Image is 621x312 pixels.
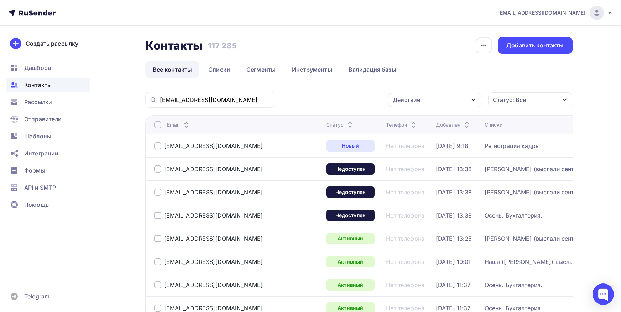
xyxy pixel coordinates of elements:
[164,189,263,196] a: [EMAIL_ADDRESS][DOMAIN_NAME]
[24,149,58,158] span: Интеграции
[164,142,263,149] a: [EMAIL_ADDRESS][DOMAIN_NAME]
[24,63,51,72] span: Дашборд
[436,258,471,265] a: [DATE] 10:01
[485,305,543,312] a: Осень. Бухгалтерия.
[6,61,90,75] a: Дашборд
[485,258,598,265] a: Наша ([PERSON_NAME]) выслала осень
[386,258,424,265] div: Нет телефона
[26,39,78,48] div: Создать рассылку
[498,6,612,20] a: [EMAIL_ADDRESS][DOMAIN_NAME]
[24,200,49,209] span: Помощь
[326,186,375,198] div: Недоступен
[386,281,424,288] a: Нет телефона
[436,281,471,288] a: [DATE] 11:37
[6,95,90,109] a: Рассылки
[145,61,200,78] a: Все контакты
[393,96,420,104] div: Действие
[436,142,469,149] div: [DATE] 9:18
[498,9,585,16] span: [EMAIL_ADDRESS][DOMAIN_NAME]
[326,140,375,152] div: Новый
[485,235,590,242] a: [PERSON_NAME] (выслали сентябрь)
[386,142,424,149] a: Нет телефона
[485,281,543,288] div: Осень. Бухгалтерия.
[6,163,90,178] a: Формы
[145,39,203,53] h2: Контакты
[24,132,51,140] span: Шаблоны
[485,189,590,196] a: [PERSON_NAME] (выслали сентябрь)
[388,93,482,107] button: Действие
[485,121,503,128] div: Списки
[485,212,543,219] div: Осень. Бухгалтерия.
[386,165,424,173] a: Нет телефона
[164,212,263,219] a: [EMAIL_ADDRESS][DOMAIN_NAME]
[6,129,90,143] a: Шаблоны
[164,235,263,242] a: [EMAIL_ADDRESS][DOMAIN_NAME]
[436,212,472,219] a: [DATE] 13:38
[24,81,52,89] span: Контакты
[386,212,424,219] a: Нет телефона
[493,96,526,104] div: Статус: Все
[386,121,418,128] div: Телефон
[485,142,540,149] a: Регистрация кадры
[201,61,238,78] a: Списки
[326,233,375,244] div: Активный
[239,61,283,78] a: Сегменты
[6,78,90,92] a: Контакты
[24,98,52,106] span: Рассылки
[24,292,49,301] span: Telegram
[386,305,424,312] a: Нет телефона
[164,165,263,173] div: [EMAIL_ADDRESS][DOMAIN_NAME]
[164,258,263,265] a: [EMAIL_ADDRESS][DOMAIN_NAME]
[436,235,472,242] a: [DATE] 13:25
[160,96,271,104] input: Поиск
[164,305,263,312] div: [EMAIL_ADDRESS][DOMAIN_NAME]
[6,112,90,126] a: Отправители
[386,235,424,242] div: Нет телефона
[436,189,472,196] a: [DATE] 13:38
[167,121,191,128] div: Email
[285,61,340,78] a: Инструменты
[326,210,375,221] a: Недоступен
[326,256,375,267] a: Активный
[386,189,424,196] a: Нет телефона
[436,121,471,128] div: Добавлен
[485,165,590,173] a: [PERSON_NAME] (выслали сентябрь)
[24,183,56,192] span: API и SMTP
[341,61,404,78] a: Валидация базы
[488,92,573,108] button: Статус: Все
[164,281,263,288] a: [EMAIL_ADDRESS][DOMAIN_NAME]
[506,41,564,50] div: Добавить контакты
[436,305,471,312] a: [DATE] 11:37
[436,165,472,173] a: [DATE] 13:38
[326,279,375,291] div: Активный
[24,115,62,123] span: Отправители
[326,121,354,128] div: Статус
[326,163,375,175] a: Недоступен
[208,41,237,51] h3: 117 285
